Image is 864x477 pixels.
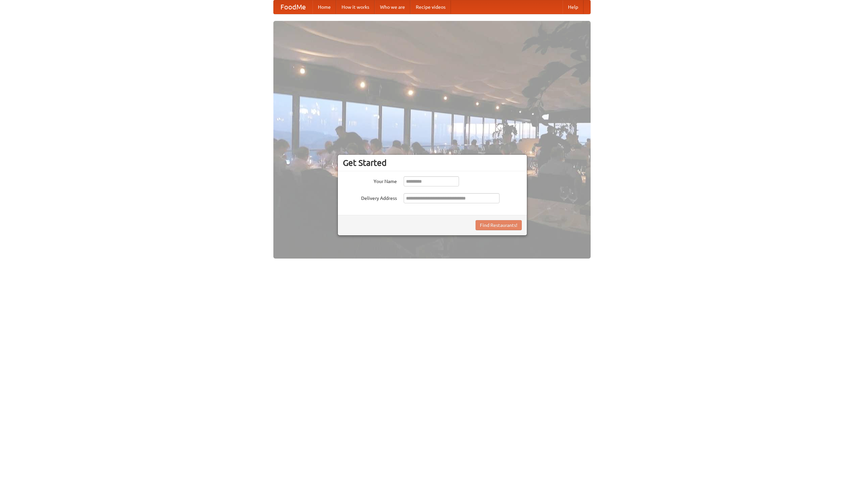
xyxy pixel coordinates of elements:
button: Find Restaurants! [476,220,522,230]
a: Help [563,0,584,14]
label: Delivery Address [343,193,397,202]
h3: Get Started [343,158,522,168]
a: Who we are [375,0,410,14]
a: FoodMe [274,0,313,14]
label: Your Name [343,176,397,185]
a: Home [313,0,336,14]
a: How it works [336,0,375,14]
a: Recipe videos [410,0,451,14]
